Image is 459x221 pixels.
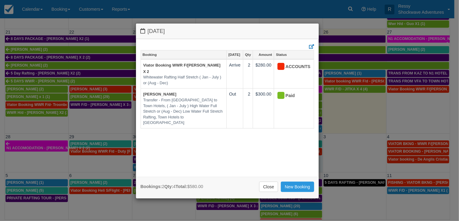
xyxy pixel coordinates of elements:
[274,50,314,59] a: Status
[243,89,253,128] td: 2
[141,183,203,190] div: 2 4 $580.00
[143,92,177,96] a: [PERSON_NAME]
[141,184,162,189] strong: Bookings:
[143,97,224,126] em: Transfer - From [GEOGRAPHIC_DATA] to Town Hotels, ( Jan - July ) High Water Full Stretch or (Aug ...
[141,50,226,59] a: Booking
[243,50,253,59] a: Qty
[253,50,274,59] a: Amount
[176,184,187,189] strong: Total:
[277,91,306,101] div: Paid
[243,59,253,89] td: 2
[164,184,173,189] strong: Qty:
[226,89,243,128] td: Out
[281,182,314,192] a: New Booking
[253,59,274,89] td: $280.00
[143,63,221,74] a: Viator Booking WWR F/[PERSON_NAME] X 2
[227,50,243,59] a: [DATE]
[141,28,314,34] h4: [DATE]
[259,182,278,192] a: Close
[277,62,306,72] div: ACCOUNTS
[143,74,224,86] em: Whitewater Rafting Half Stretch ( Jan - July ) or (Aug - Dec)
[226,59,243,89] td: Arrive
[253,89,274,128] td: $300.00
